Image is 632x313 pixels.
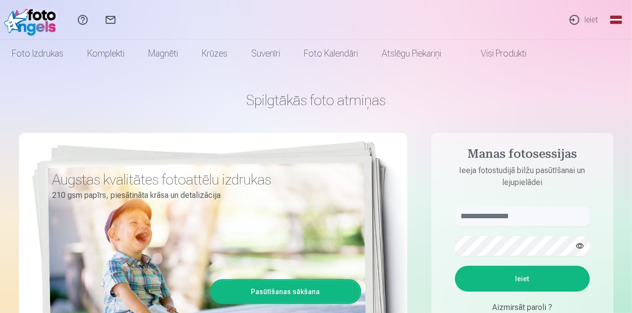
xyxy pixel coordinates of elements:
a: Magnēti [136,40,190,67]
h1: Spilgtākās foto atmiņas [19,91,614,109]
a: Foto kalendāri [292,40,370,67]
a: Suvenīri [239,40,292,67]
a: Pasūtīšanas sākšana [212,281,360,303]
p: 210 gsm papīrs, piesātināta krāsa un detalizācija [53,188,354,202]
p: Ieeja fotostudijā bilžu pasūtīšanai un lejupielādei [445,165,600,188]
a: Visi produkti [453,40,538,67]
a: Atslēgu piekariņi [370,40,453,67]
a: Krūzes [190,40,239,67]
a: Komplekti [75,40,136,67]
h4: Manas fotosessijas [445,147,600,165]
button: Ieiet [455,266,590,292]
h3: Augstas kvalitātes fotoattēlu izdrukas [53,171,354,188]
img: /fa1 [4,4,61,36]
